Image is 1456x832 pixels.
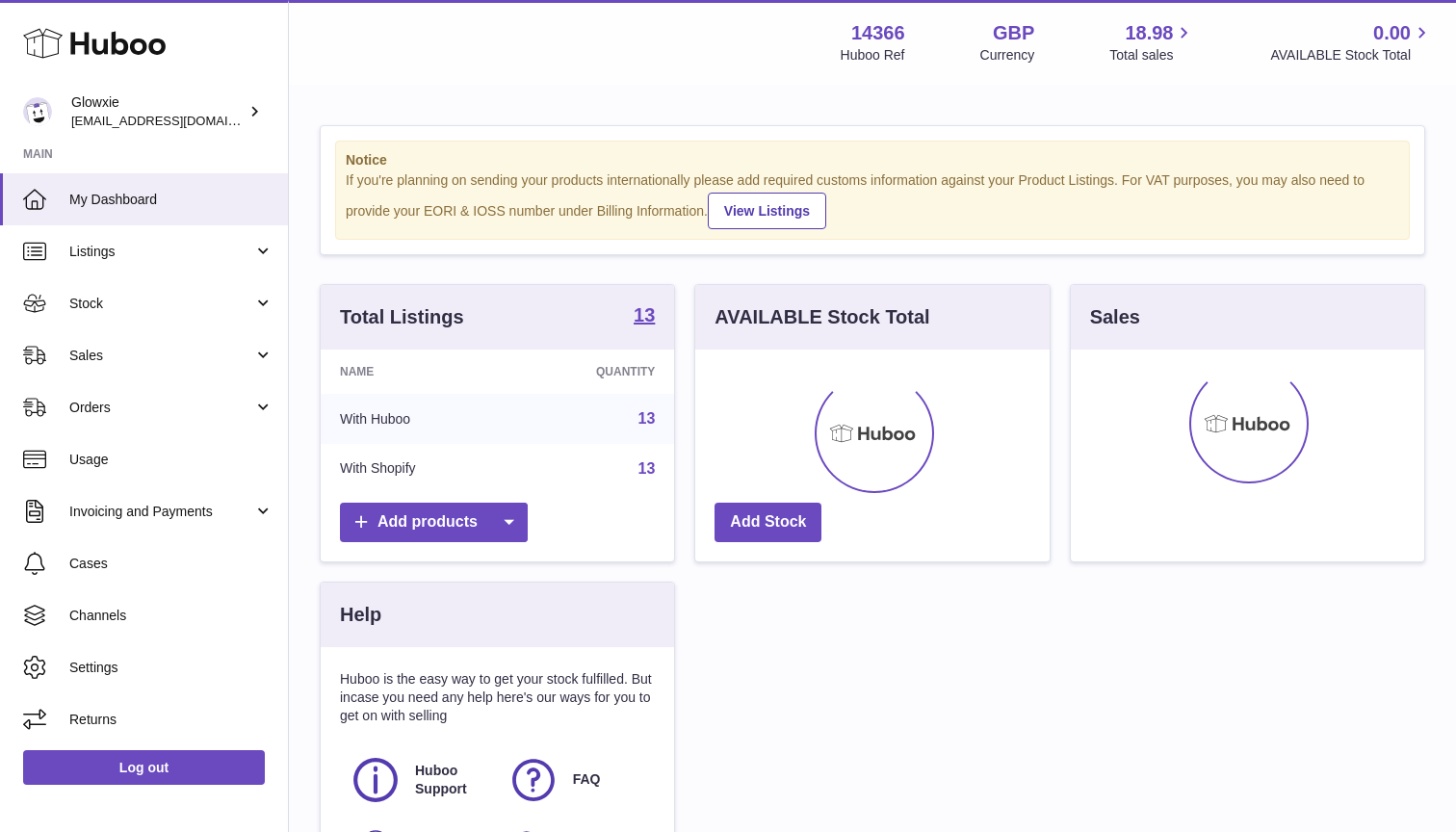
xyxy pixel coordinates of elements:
[1109,46,1195,65] span: Total sales
[638,460,656,477] a: 13
[851,20,905,46] strong: 14366
[346,151,1399,169] strong: Notice
[841,46,905,65] div: Huboo Ref
[346,171,1399,229] div: If you're planning on sending your products internationally please add required customs informati...
[1270,20,1433,65] a: 0.00 AVAILABLE Stock Total
[1270,46,1433,65] span: AVAILABLE Stock Total
[573,770,601,789] span: FAQ
[634,305,655,325] strong: 13
[708,193,826,229] a: View Listings
[715,503,821,542] a: Add Stock
[69,555,273,573] span: Cases
[340,503,528,542] a: Add products
[321,350,511,394] th: Name
[715,304,929,330] h3: AVAILABLE Stock Total
[1373,20,1411,46] span: 0.00
[71,113,283,128] span: [EMAIL_ADDRESS][DOMAIN_NAME]
[507,754,646,806] a: FAQ
[340,670,655,725] p: Huboo is the easy way to get your stock fulfilled. But incase you need any help here's our ways f...
[71,93,245,130] div: Glowxie
[69,399,253,417] span: Orders
[634,305,655,328] a: 13
[1125,20,1173,46] span: 18.98
[350,754,488,806] a: Huboo Support
[340,304,464,330] h3: Total Listings
[23,750,265,785] a: Log out
[69,243,253,261] span: Listings
[69,711,273,729] span: Returns
[980,46,1035,65] div: Currency
[321,394,511,444] td: With Huboo
[415,762,486,798] span: Huboo Support
[69,503,253,521] span: Invoicing and Payments
[1109,20,1195,65] a: 18.98 Total sales
[1090,304,1140,330] h3: Sales
[69,659,273,677] span: Settings
[69,607,273,625] span: Channels
[511,350,674,394] th: Quantity
[638,410,656,427] a: 13
[69,451,273,469] span: Usage
[23,97,52,126] img: suraj@glowxie.com
[993,20,1034,46] strong: GBP
[340,602,381,628] h3: Help
[321,444,511,494] td: With Shopify
[69,295,253,313] span: Stock
[69,347,253,365] span: Sales
[69,191,273,209] span: My Dashboard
